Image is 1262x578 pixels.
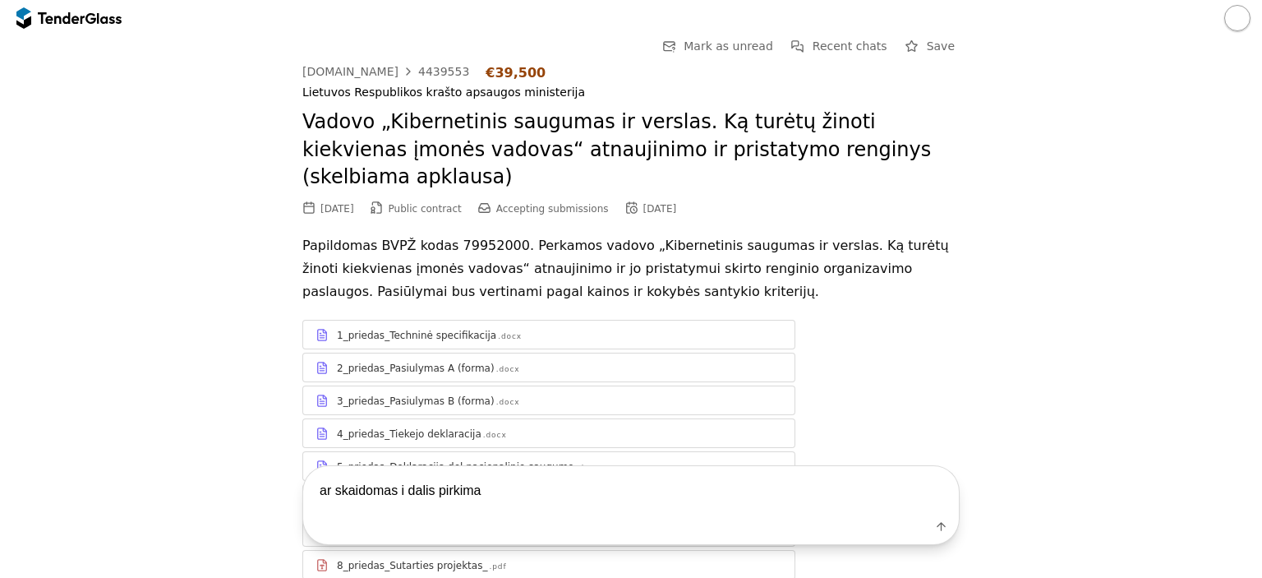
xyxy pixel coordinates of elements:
span: Mark as unread [684,39,773,53]
span: Accepting submissions [496,203,609,215]
button: Recent chats [786,36,892,57]
div: [DATE] [643,203,677,215]
div: 3_priedas_Pasiulymas B (forma) [337,395,495,408]
div: [DATE] [320,203,354,215]
a: [DOMAIN_NAME]4439553 [302,65,469,78]
div: [DOMAIN_NAME] [302,66,398,77]
button: Save [900,36,960,57]
div: €39,500 [486,65,546,81]
span: Recent chats [813,39,887,53]
div: .docx [483,430,507,441]
div: .docx [496,364,520,375]
button: Mark as unread [657,36,778,57]
p: Papildomas BVPŽ kodas 79952000. Perkamos vadovo „Kibernetinis saugumas ir verslas. Ką turėtų žino... [302,234,960,303]
span: Save [927,39,955,53]
div: 4_priedas_Tiekejo deklaracija [337,428,481,441]
textarea: ar skaidomas i dalis pirkima [303,466,959,515]
a: 3_priedas_Pasiulymas B (forma).docx [302,386,795,415]
a: 2_priedas_Pasiulymas A (forma).docx [302,353,795,382]
div: .docx [496,397,520,408]
span: Public contract [389,203,462,215]
div: 1_priedas_Techninė specifikacija [337,329,496,342]
h2: Vadovo „Kibernetinis saugumas ir verslas. Ką turėtų žinoti kiekvienas įmonės vadovas“ atnaujinimo... [302,109,960,192]
div: Lietuvos Respublikos krašto apsaugos ministerija [302,86,960,99]
div: .docx [498,331,522,342]
a: 4_priedas_Tiekejo deklaracija.docx [302,418,795,448]
a: 1_priedas_Techninė specifikacija.docx [302,320,795,349]
div: 4439553 [418,66,469,77]
div: 2_priedas_Pasiulymas A (forma) [337,362,495,375]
